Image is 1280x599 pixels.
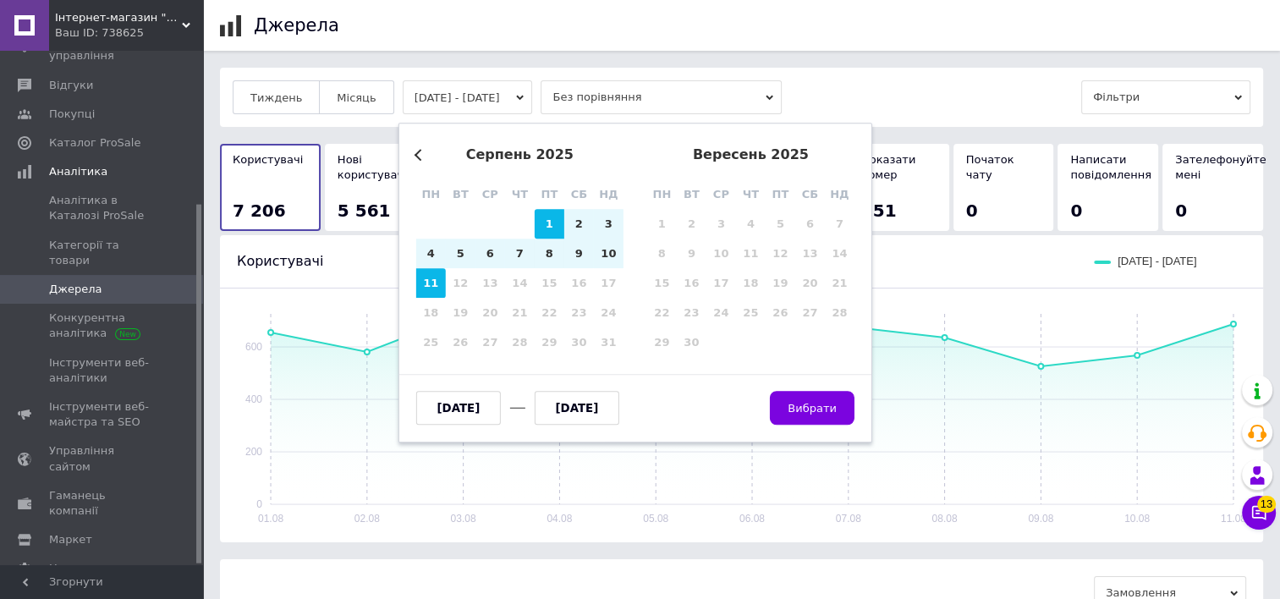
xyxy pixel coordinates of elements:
[245,393,262,405] text: 400
[233,80,320,114] button: Тиждень
[647,209,677,239] div: Not available понеділок, 1-е вересня 2025 р.
[706,239,736,268] div: Not available середа, 10-е вересня 2025 р.
[647,327,677,357] div: Not available понеділок, 29-е вересня 2025 р.
[788,402,837,415] span: Вибрати
[795,209,825,239] div: Not available субота, 6-е вересня 2025 р.
[446,179,475,209] div: вт
[564,327,594,357] div: Not available субота, 30-е серпня 2025 р.
[49,238,157,268] span: Категорії та товари
[677,327,706,357] div: Not available вівторок, 30-е вересня 2025 р.
[319,80,393,114] button: Місяць
[535,268,564,298] div: Not available п’ятниця, 15-е серпня 2025 р.
[736,268,766,298] div: Not available четвер, 18-е вересня 2025 р.
[594,179,624,209] div: нд
[254,15,339,36] h1: Джерела
[416,147,624,162] div: серпень 2025
[931,513,957,525] text: 08.08
[535,239,564,268] div: Choose п’ятниця, 8-е серпня 2025 р.
[475,239,505,268] div: Choose середа, 6-е серпня 2025 р.
[354,513,380,525] text: 02.08
[677,298,706,327] div: Not available вівторок, 23-є вересня 2025 р.
[337,91,376,104] span: Місяць
[49,282,102,297] span: Джерела
[861,153,915,181] span: Показати номер
[1081,80,1250,114] span: Фільтри
[535,298,564,327] div: Not available п’ятниця, 22-е серпня 2025 р.
[233,153,303,166] span: Користувачі
[564,209,594,239] div: Choose субота, 2-е серпня 2025 р.
[647,209,854,357] div: month 2025-09
[55,10,182,25] span: Інтернет-магазин "Мельница-рукодельница"
[49,355,157,386] span: Інструменти веб-аналітики
[766,209,795,239] div: Not available п’ятниця, 5-е вересня 2025 р.
[416,268,446,298] div: Choose понеділок, 11-е серпня 2025 р.
[706,179,736,209] div: ср
[564,298,594,327] div: Not available субота, 23-є серпня 2025 р.
[766,298,795,327] div: Not available п’ятниця, 26-е вересня 2025 р.
[564,268,594,298] div: Not available субота, 16-е серпня 2025 р.
[237,253,323,269] span: Користувачі
[446,327,475,357] div: Not available вівторок, 26-е серпня 2025 р.
[49,532,92,547] span: Маркет
[706,209,736,239] div: Not available середа, 3-є вересня 2025 р.
[966,153,1014,181] span: Початок чату
[647,268,677,298] div: Not available понеділок, 15-е вересня 2025 р.
[1070,153,1151,181] span: Написати повідомлення
[49,164,107,179] span: Аналітика
[1028,513,1053,525] text: 09.08
[446,239,475,268] div: Choose вівторок, 5-е серпня 2025 р.
[677,268,706,298] div: Not available вівторок, 16-е вересня 2025 р.
[647,179,677,209] div: пн
[564,239,594,268] div: Choose субота, 9-е серпня 2025 р.
[446,268,475,298] div: Not available вівторок, 12-е серпня 2025 р.
[736,298,766,327] div: Not available четвер, 25-е вересня 2025 р.
[736,179,766,209] div: чт
[766,239,795,268] div: Not available п’ятниця, 12-е вересня 2025 р.
[1221,513,1246,525] text: 11.08
[505,239,535,268] div: Choose четвер, 7-е серпня 2025 р.
[416,239,446,268] div: Choose понеділок, 4-е серпня 2025 р.
[825,209,854,239] div: Not available неділя, 7-е вересня 2025 р.
[1257,496,1276,513] span: 13
[505,268,535,298] div: Not available четвер, 14-е серпня 2025 р.
[403,80,533,114] button: [DATE] - [DATE]
[770,391,854,425] button: Вибрати
[49,310,157,341] span: Конкурентна аналітика
[795,179,825,209] div: сб
[564,179,594,209] div: сб
[245,446,262,458] text: 200
[475,298,505,327] div: Not available середа, 20-е серпня 2025 р.
[416,327,446,357] div: Not available понеділок, 25-е серпня 2025 р.
[594,209,624,239] div: Choose неділя, 3-є серпня 2025 р.
[475,327,505,357] div: Not available середа, 27-е серпня 2025 р.
[836,513,861,525] text: 07.08
[677,179,706,209] div: вт
[795,239,825,268] div: Not available субота, 13-е вересня 2025 р.
[49,78,93,93] span: Відгуки
[233,201,286,221] span: 7 206
[258,513,283,525] text: 01.08
[416,179,446,209] div: пн
[338,153,407,181] span: Нові користувачі
[594,327,624,357] div: Not available неділя, 31-е серпня 2025 р.
[795,268,825,298] div: Not available субота, 20-е вересня 2025 р.
[49,443,157,474] span: Управління сайтом
[647,298,677,327] div: Not available понеділок, 22-е вересня 2025 р.
[535,209,564,239] div: Choose п’ятниця, 1-е серпня 2025 р.
[825,239,854,268] div: Not available неділя, 14-е вересня 2025 р.
[677,209,706,239] div: Not available вівторок, 2-е вересня 2025 р.
[475,268,505,298] div: Not available середа, 13-е серпня 2025 р.
[966,201,978,221] span: 0
[505,179,535,209] div: чт
[475,179,505,209] div: ср
[647,239,677,268] div: Not available понеділок, 8-е вересня 2025 р.
[49,561,135,576] span: Налаштування
[739,513,765,525] text: 06.08
[643,513,668,525] text: 05.08
[541,80,782,114] span: Без порівняння
[535,179,564,209] div: пт
[505,298,535,327] div: Not available четвер, 21-е серпня 2025 р.
[1175,153,1266,181] span: Зателефонуйте мені
[338,201,391,221] span: 5 561
[795,298,825,327] div: Not available субота, 27-е вересня 2025 р.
